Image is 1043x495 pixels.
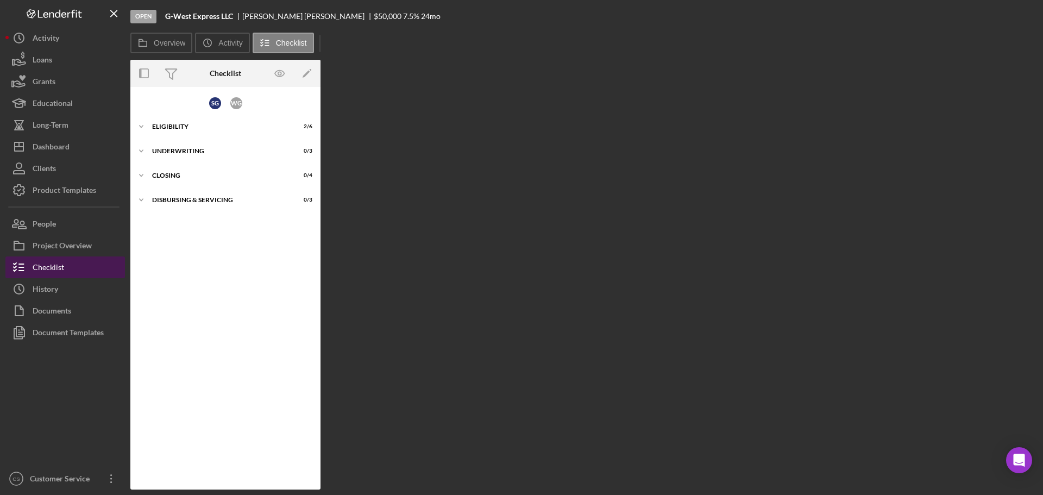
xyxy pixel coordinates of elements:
[210,69,241,78] div: Checklist
[5,300,125,322] button: Documents
[374,11,401,21] span: $50,000
[421,12,441,21] div: 24 mo
[33,27,59,52] div: Activity
[33,278,58,303] div: History
[152,197,285,203] div: Disbursing & Servicing
[33,256,64,281] div: Checklist
[27,468,98,492] div: Customer Service
[5,71,125,92] button: Grants
[230,97,242,109] div: W G
[5,322,125,343] button: Document Templates
[33,179,96,204] div: Product Templates
[5,235,125,256] button: Project Overview
[33,92,73,117] div: Educational
[33,213,56,237] div: People
[33,235,92,259] div: Project Overview
[293,123,312,130] div: 2 / 6
[5,213,125,235] button: People
[33,158,56,182] div: Clients
[5,256,125,278] button: Checklist
[293,148,312,154] div: 0 / 3
[33,136,70,160] div: Dashboard
[218,39,242,47] label: Activity
[152,148,285,154] div: Underwriting
[195,33,249,53] button: Activity
[33,322,104,346] div: Document Templates
[403,12,419,21] div: 7.5 %
[276,39,307,47] label: Checklist
[5,136,125,158] button: Dashboard
[5,49,125,71] button: Loans
[293,197,312,203] div: 0 / 3
[165,12,233,21] b: G-West Express LLC
[5,179,125,201] button: Product Templates
[130,10,156,23] div: Open
[5,92,125,114] button: Educational
[130,33,192,53] button: Overview
[33,114,68,139] div: Long-Term
[33,49,52,73] div: Loans
[33,71,55,95] div: Grants
[152,123,285,130] div: Eligibility
[293,172,312,179] div: 0 / 4
[152,172,285,179] div: Closing
[253,33,314,53] button: Checklist
[5,278,125,300] button: History
[209,97,221,109] div: S G
[154,39,185,47] label: Overview
[12,476,20,482] text: CS
[5,158,125,179] button: Clients
[1006,447,1032,473] div: Open Intercom Messenger
[5,114,125,136] button: Long-Term
[242,12,374,21] div: [PERSON_NAME] [PERSON_NAME]
[5,27,125,49] button: Activity
[33,300,71,324] div: Documents
[5,468,125,490] button: CSCustomer Service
